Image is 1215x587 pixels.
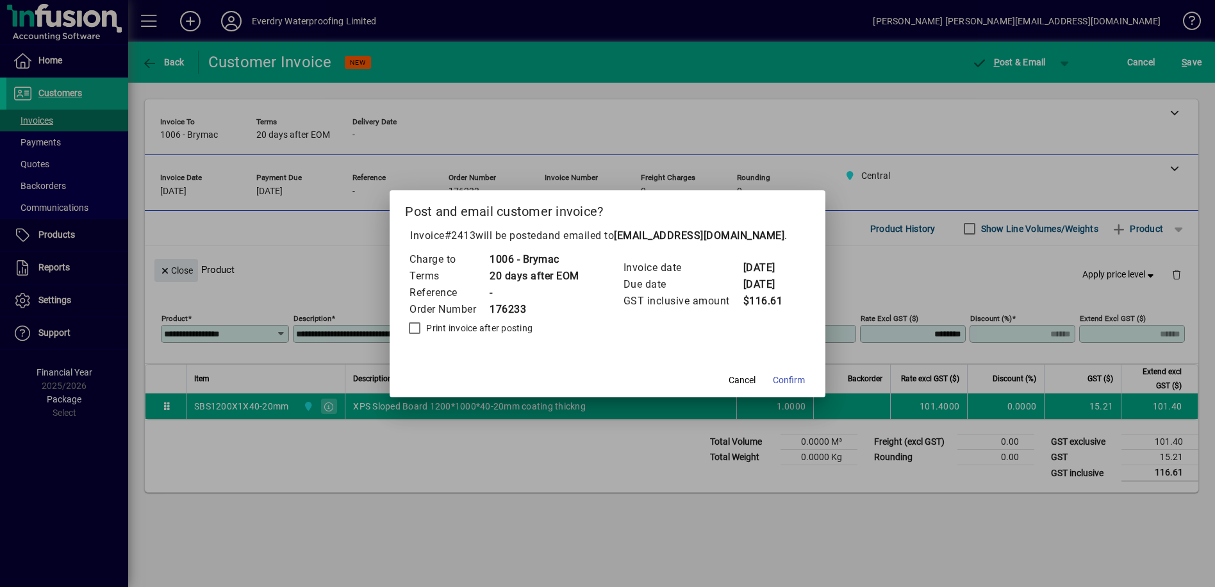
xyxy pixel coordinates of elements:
[409,285,489,301] td: Reference
[773,374,805,387] span: Confirm
[722,369,763,392] button: Cancel
[623,293,743,310] td: GST inclusive amount
[445,229,476,242] span: #2413
[424,322,533,335] label: Print invoice after posting
[489,251,579,268] td: 1006 - Brymac
[729,374,756,387] span: Cancel
[390,190,825,227] h2: Post and email customer invoice?
[743,260,794,276] td: [DATE]
[614,229,784,242] b: [EMAIL_ADDRESS][DOMAIN_NAME]
[405,228,810,244] p: Invoice will be posted .
[743,293,794,310] td: $116.61
[489,285,579,301] td: -
[409,301,489,318] td: Order Number
[623,276,743,293] td: Due date
[743,276,794,293] td: [DATE]
[623,260,743,276] td: Invoice date
[542,229,784,242] span: and emailed to
[489,268,579,285] td: 20 days after EOM
[489,301,579,318] td: 176233
[409,268,489,285] td: Terms
[409,251,489,268] td: Charge to
[768,369,810,392] button: Confirm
